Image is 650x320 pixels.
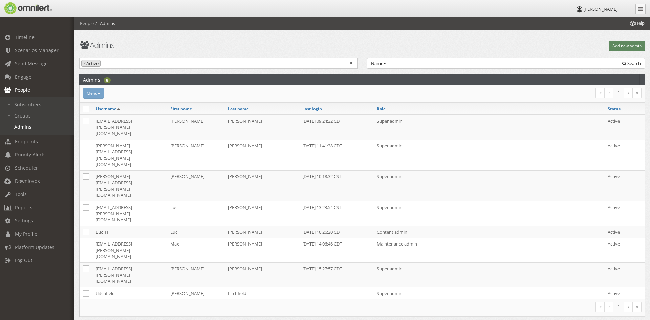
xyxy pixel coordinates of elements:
a: First [595,302,605,312]
a: Previous [604,88,613,98]
td: [PERSON_NAME] [224,226,299,238]
a: Previous [604,302,613,312]
li: Admins [94,20,115,27]
button: Search [618,58,645,69]
a: Role [377,106,386,112]
td: Luc_H [92,226,167,238]
button: Add new admin [609,41,645,51]
li: Active [81,60,101,67]
td: Super admin [373,287,604,299]
span: Settings [15,217,33,224]
a: Status [608,106,621,112]
span: Priority Alerts [15,151,46,158]
a: Username [96,106,116,112]
td: Litchfield [224,287,299,299]
td: Active [604,238,645,263]
td: [PERSON_NAME] [224,170,299,201]
td: Active [604,287,645,299]
td: [DATE] 10:26:20 CDT [299,226,373,238]
td: Active [604,201,645,226]
h2: Admins [83,74,100,85]
div: 8 [104,77,111,83]
td: Super admin [373,262,604,287]
span: People [15,87,30,93]
td: [DATE] 13:23:54 CST [299,201,373,226]
td: [EMAIL_ADDRESS][PERSON_NAME][DOMAIN_NAME] [92,201,167,226]
h1: Admins [79,41,358,49]
span: Search [627,60,641,66]
td: [PERSON_NAME] [167,287,224,299]
li: 1 [613,302,624,311]
td: [PERSON_NAME] [167,115,224,140]
td: [PERSON_NAME] [224,115,299,140]
td: Max [167,238,224,263]
span: Help [629,20,645,26]
span: Tools [15,191,27,197]
td: Luc [167,201,224,226]
a: First [595,88,605,98]
td: Maintenance admin [373,238,604,263]
span: Help [15,5,29,11]
button: Name [367,58,390,69]
a: Next [624,302,633,312]
td: [EMAIL_ADDRESS][PERSON_NAME][DOMAIN_NAME] [92,262,167,287]
td: [EMAIL_ADDRESS][PERSON_NAME][DOMAIN_NAME] [92,238,167,263]
td: Active [604,140,645,170]
span: Engage [15,73,31,80]
a: Collapse Menu [635,4,646,14]
span: Log Out [15,257,32,263]
td: [DATE] 15:27:57 CDT [299,262,373,287]
td: Content admin [373,226,604,238]
td: Super admin [373,140,604,170]
span: Remove all items [350,60,352,66]
span: My Profile [15,231,37,237]
td: Active [604,226,645,238]
img: Omnilert [3,2,52,14]
span: Reports [15,204,32,211]
td: [PERSON_NAME] [224,201,299,226]
td: tlitchfield [92,287,167,299]
td: [PERSON_NAME] [167,170,224,201]
a: Last login [302,106,322,112]
td: [DATE] 14:06:46 CDT [299,238,373,263]
span: Downloads [15,178,40,184]
td: [PERSON_NAME] [224,238,299,263]
span: × [83,60,86,67]
td: [PERSON_NAME] [167,140,224,170]
span: Scenarios Manager [15,47,59,54]
td: [EMAIL_ADDRESS][PERSON_NAME][DOMAIN_NAME] [92,115,167,140]
td: [PERSON_NAME][EMAIL_ADDRESS][PERSON_NAME][DOMAIN_NAME] [92,140,167,170]
td: Super admin [373,115,604,140]
td: Super admin [373,170,604,201]
span: Send Message [15,60,48,67]
td: [PERSON_NAME] [224,140,299,170]
span: Timeline [15,34,35,40]
td: [PERSON_NAME] [224,262,299,287]
td: Active [604,115,645,140]
span: Scheduler [15,165,38,171]
a: Last name [228,106,249,112]
td: Luc [167,226,224,238]
span: Endpoints [15,138,38,145]
span: Platform Updates [15,244,55,250]
td: [PERSON_NAME][EMAIL_ADDRESS][PERSON_NAME][DOMAIN_NAME] [92,170,167,201]
a: First name [170,106,192,112]
td: Active [604,170,645,201]
td: [PERSON_NAME] [167,262,224,287]
td: Super admin [373,201,604,226]
li: People [80,20,94,27]
td: [DATE] 10:18:32 CST [299,170,373,201]
a: Last [632,302,642,312]
a: Next [624,88,633,98]
td: Active [604,262,645,287]
a: Last [632,88,642,98]
td: [DATE] 11:41:38 CDT [299,140,373,170]
li: 1 [613,88,624,97]
span: [PERSON_NAME] [583,6,617,12]
td: [DATE] 09:24:32 CDT [299,115,373,140]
